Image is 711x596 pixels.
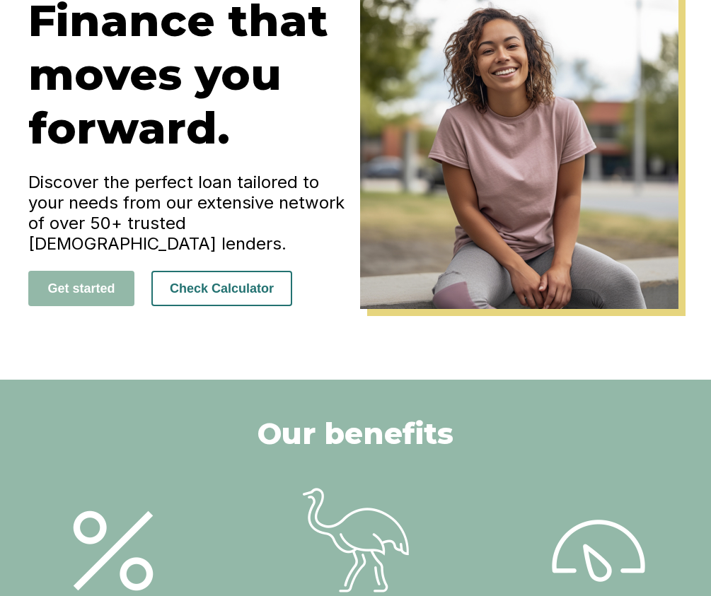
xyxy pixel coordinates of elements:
h2: Our benefits [258,415,453,452]
img: Loans from 6.29% p.a* [303,487,409,593]
a: Check Calculator [151,281,292,296]
a: Get started [28,281,134,296]
h4: Discover the perfect loan tailored to your needs from our extensive network of over 50+ trusted [... [28,172,356,254]
button: Check Calculator [151,271,292,306]
button: Get started [28,271,134,306]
